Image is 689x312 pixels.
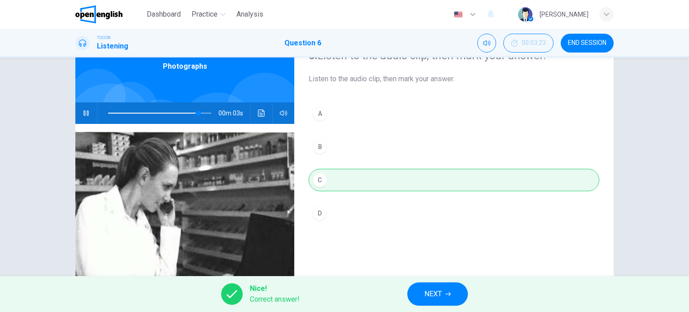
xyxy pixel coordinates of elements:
[254,102,269,124] button: Click to see the audio transcription
[97,41,128,52] h1: Listening
[503,34,554,53] button: 00:03:23
[503,34,554,53] div: Hide
[233,6,267,22] button: Analysis
[143,6,184,22] button: Dashboard
[518,7,532,22] img: Profile picture
[568,40,606,47] span: END SESSION
[522,40,546,47] span: 00:03:23
[309,74,599,84] span: Listen to the audio clip, then mark your answer.
[477,34,496,53] div: Mute
[453,11,464,18] img: en
[188,6,229,22] button: Practice
[75,5,122,23] img: OpenEnglish logo
[250,283,300,294] span: Nice!
[75,5,143,23] a: OpenEnglish logo
[284,38,321,48] h1: Question 6
[163,61,207,72] span: Photographs
[540,9,589,20] div: [PERSON_NAME]
[236,9,263,20] span: Analysis
[561,34,614,53] button: END SESSION
[192,9,218,20] span: Practice
[147,9,181,20] span: Dashboard
[97,35,110,41] span: TOEIC®
[218,102,250,124] span: 00m 03s
[407,282,468,306] button: NEXT
[250,294,300,305] span: Correct answer!
[424,288,442,300] span: NEXT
